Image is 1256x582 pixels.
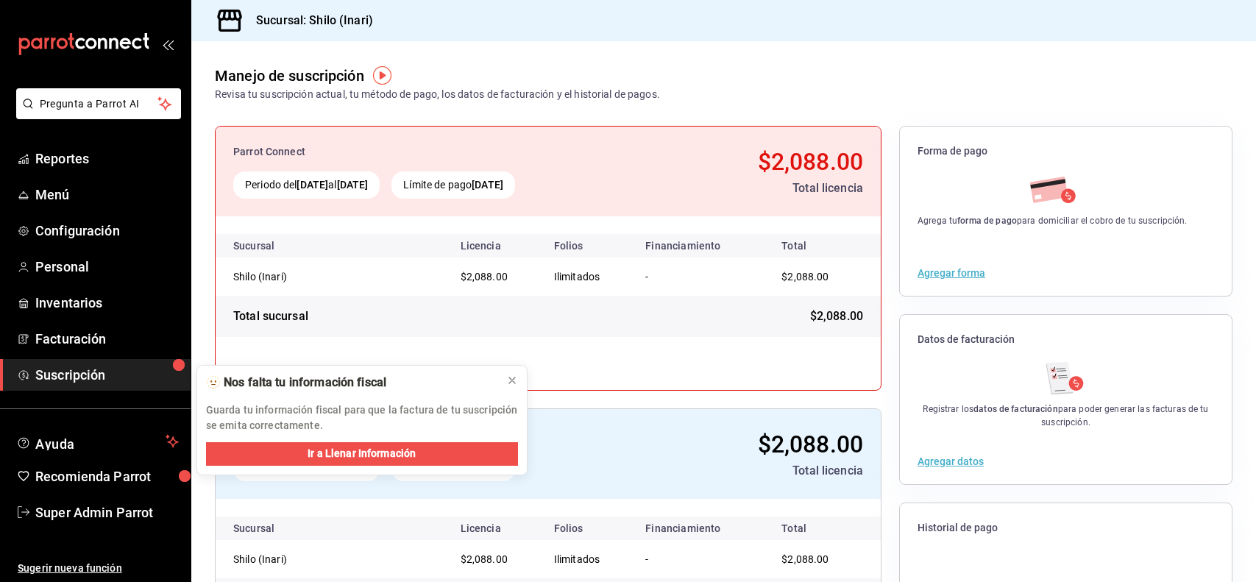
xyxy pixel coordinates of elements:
[16,88,181,119] button: Pregunta a Parrot AI
[233,308,308,325] div: Total sucursal
[233,552,380,567] div: Shilo (Inari)
[634,540,764,578] td: -
[542,540,634,578] td: Ilimitados
[764,234,881,258] th: Total
[449,234,542,258] th: Licencia
[957,216,1017,226] strong: forma de pago
[233,144,631,160] div: Parrot Connect
[233,269,380,284] div: Shilo (Inari)
[10,107,181,122] a: Pregunta a Parrot AI
[461,271,508,283] span: $2,088.00
[472,179,503,191] strong: [DATE]
[542,517,634,540] th: Folios
[35,293,179,313] span: Inventarios
[35,185,179,205] span: Menú
[542,258,634,296] td: Ilimitados
[35,365,179,385] span: Suscripción
[308,446,416,461] span: Ir a Llenar Información
[35,221,179,241] span: Configuración
[810,308,863,325] span: $2,088.00
[244,12,373,29] h3: Sucursal: Shilo (Inari)
[758,148,863,176] span: $2,088.00
[233,171,380,199] div: Periodo del al
[206,375,494,391] div: 🫥 Nos falta tu información fiscal
[764,517,881,540] th: Total
[918,521,1214,535] span: Historial de pago
[373,66,391,85] img: Tooltip marker
[461,553,508,565] span: $2,088.00
[634,234,764,258] th: Financiamiento
[542,234,634,258] th: Folios
[215,65,364,87] div: Manejo de suscripción
[297,179,328,191] strong: [DATE]
[35,329,179,349] span: Facturación
[918,268,985,278] button: Agregar forma
[634,258,764,296] td: -
[918,214,1188,227] div: Agrega tu para domiciliar el cobro de tu suscripción.
[233,240,314,252] div: Sucursal
[337,179,369,191] strong: [DATE]
[162,38,174,50] button: open_drawer_menu
[35,466,179,486] span: Recomienda Parrot
[642,180,863,197] div: Total licencia
[918,456,984,466] button: Agregar datos
[35,257,179,277] span: Personal
[918,333,1214,347] span: Datos de facturación
[206,442,518,466] button: Ir a Llenar Información
[206,402,518,433] p: Guarda tu información fiscal para que la factura de tu suscripción se emita correctamente.
[18,561,179,576] span: Sugerir nueva función
[35,433,160,450] span: Ayuda
[781,271,829,283] span: $2,088.00
[40,96,158,112] span: Pregunta a Parrot AI
[35,503,179,522] span: Super Admin Parrot
[35,149,179,168] span: Reportes
[918,144,1214,158] span: Forma de pago
[215,87,660,102] div: Revisa tu suscripción actual, tu método de pago, los datos de facturación y el historial de pagos.
[391,171,515,199] div: Límite de pago
[918,402,1214,429] div: Registrar los para poder generar las facturas de tu suscripción.
[634,517,764,540] th: Financiamiento
[233,522,314,534] div: Sucursal
[781,553,829,565] span: $2,088.00
[642,462,863,480] div: Total licencia
[973,404,1058,414] strong: datos de facturación
[758,430,863,458] span: $2,088.00
[449,517,542,540] th: Licencia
